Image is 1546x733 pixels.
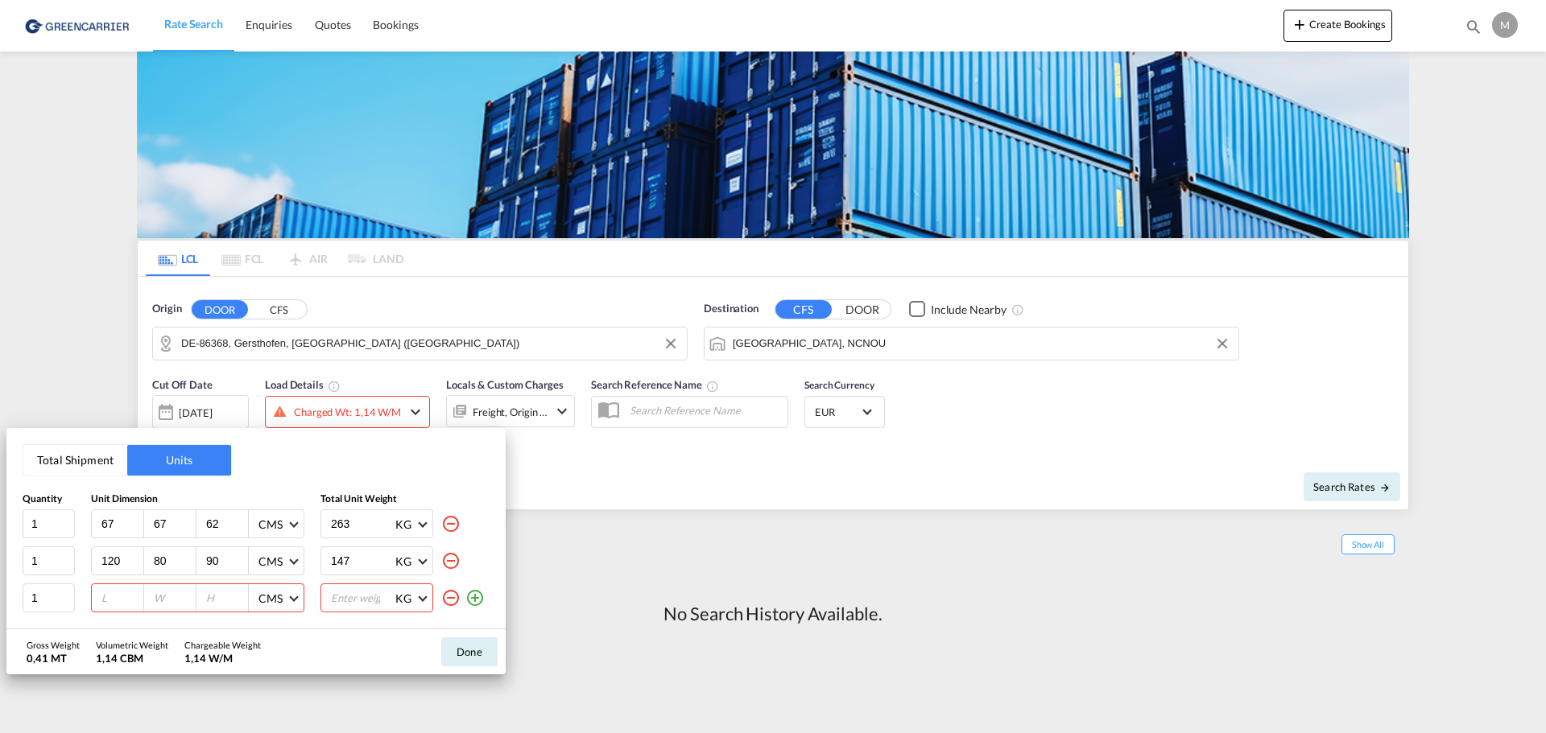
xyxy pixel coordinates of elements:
[205,554,248,568] input: H
[100,554,143,568] input: L
[395,591,411,605] div: KG
[152,554,196,568] input: W
[152,591,196,605] input: W
[23,492,75,506] div: Quantity
[441,551,461,570] md-icon: icon-minus-circle-outline
[23,445,127,476] button: Total Shipment
[96,639,168,651] div: Volumetric Weight
[395,554,411,568] div: KG
[100,517,143,531] input: L
[205,517,248,531] input: H
[441,588,461,607] md-icon: icon-minus-circle-outline
[258,591,283,605] div: CMS
[258,517,283,531] div: CMS
[100,591,143,605] input: L
[27,639,80,651] div: Gross Weight
[23,509,75,538] input: Qty
[205,591,248,605] input: H
[152,517,196,531] input: W
[465,588,485,607] md-icon: icon-plus-circle-outline
[329,510,394,537] input: Enter weight
[258,554,283,568] div: CMS
[441,514,461,533] md-icon: icon-minus-circle-outline
[184,639,261,651] div: Chargeable Weight
[395,517,411,531] div: KG
[23,583,75,612] input: Qty
[27,651,80,665] div: 0,41 MT
[441,637,498,666] button: Done
[127,445,231,476] button: Units
[91,492,304,506] div: Unit Dimension
[320,492,490,506] div: Total Unit Weight
[329,584,394,612] input: Enter weight
[23,546,75,575] input: Qty
[329,547,394,574] input: Enter weight
[96,651,168,665] div: 1,14 CBM
[184,651,261,665] div: 1,14 W/M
